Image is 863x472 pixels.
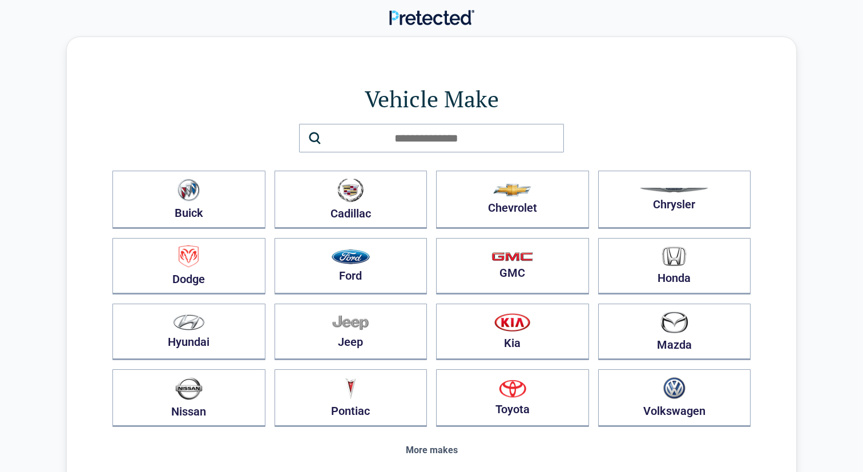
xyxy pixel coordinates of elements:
[598,171,751,229] button: Chrysler
[436,238,589,295] button: GMC
[112,171,265,229] button: Buick
[112,445,751,455] div: More makes
[275,171,428,229] button: Cadillac
[436,369,589,427] button: Toyota
[112,369,265,427] button: Nissan
[275,304,428,360] button: Jeep
[436,171,589,229] button: Chevrolet
[275,369,428,427] button: Pontiac
[598,238,751,295] button: Honda
[598,369,751,427] button: Volkswagen
[112,83,751,115] h1: Vehicle Make
[598,304,751,360] button: Mazda
[112,304,265,360] button: Hyundai
[112,238,265,295] button: Dodge
[275,238,428,295] button: Ford
[436,304,589,360] button: Kia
